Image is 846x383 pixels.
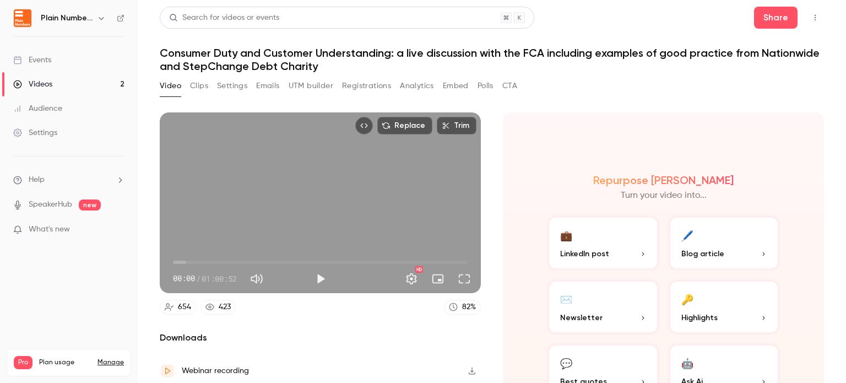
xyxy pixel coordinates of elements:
[621,189,707,202] p: Turn your video into...
[39,358,91,367] span: Plan usage
[754,7,798,29] button: Share
[342,77,391,95] button: Registrations
[173,273,237,284] div: 00:00
[400,268,422,290] button: Settings
[593,174,734,187] h2: Repurpose [PERSON_NAME]
[111,225,124,235] iframe: Noticeable Trigger
[29,174,45,186] span: Help
[289,77,333,95] button: UTM builder
[681,248,724,260] span: Blog article
[79,199,101,211] span: new
[196,273,200,284] span: /
[443,77,469,95] button: Embed
[160,331,481,344] h2: Downloads
[29,199,72,211] a: SpeakerHub
[453,268,475,290] button: Full screen
[14,9,31,27] img: Plain Numbers
[560,226,572,244] div: 💼
[14,356,32,369] span: Pro
[681,312,718,323] span: Highlights
[160,300,196,315] a: 654
[190,77,208,95] button: Clips
[560,354,572,371] div: 💬
[29,224,70,235] span: What's new
[256,77,279,95] button: Emails
[182,364,249,377] div: Webinar recording
[478,77,493,95] button: Polls
[547,215,659,271] button: 💼LinkedIn post
[560,248,609,260] span: LinkedIn post
[668,215,780,271] button: 🖊️Blog article
[806,9,824,26] button: Top Bar Actions
[547,279,659,335] button: ✉️Newsletter
[377,117,432,134] button: Replace
[178,301,191,313] div: 654
[160,46,824,73] h1: Consumer Duty and Customer Understanding: a live discussion with the FCA including examples of go...
[13,127,57,138] div: Settings
[681,226,693,244] div: 🖊️
[160,77,181,95] button: Video
[173,273,195,284] span: 00:00
[560,312,603,323] span: Newsletter
[202,273,237,284] span: 01:00:52
[200,300,236,315] a: 423
[13,174,124,186] li: help-dropdown-opener
[502,77,517,95] button: CTA
[246,268,268,290] button: Mute
[97,358,124,367] a: Manage
[427,268,449,290] button: Turn on miniplayer
[681,290,693,308] div: 🔑
[169,12,279,24] div: Search for videos or events
[13,79,52,90] div: Videos
[462,301,476,313] div: 82 %
[444,300,481,315] a: 82%
[217,77,247,95] button: Settings
[41,13,93,24] h6: Plain Numbers
[560,290,572,308] div: ✉️
[437,117,476,134] button: Trim
[668,279,780,335] button: 🔑Highlights
[13,55,51,66] div: Events
[355,117,373,134] button: Embed video
[681,354,693,371] div: 🤖
[415,266,423,273] div: HD
[400,77,434,95] button: Analytics
[219,301,231,313] div: 423
[310,268,332,290] button: Play
[13,103,62,114] div: Audience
